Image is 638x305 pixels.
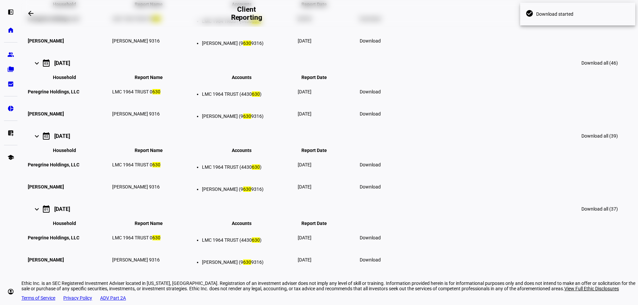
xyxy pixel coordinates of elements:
mark: 630 [152,235,160,240]
mat-expansion-panel-header: 03[DATE]Download all (46) [27,52,633,74]
a: group [4,48,17,61]
span: LMC 1964 TRUST 0 [112,235,160,240]
td: [DATE] [297,103,341,125]
mark: 630 [243,41,251,46]
span: Download [360,184,381,189]
div: [DATE] [54,133,70,139]
span: [PERSON_NAME] 9316 [112,111,160,117]
span: [PERSON_NAME] [28,38,64,44]
a: Download [356,253,385,266]
eth-mat-symbol: bid_landscape [7,81,14,87]
span: Accounts [232,148,262,153]
li: [PERSON_NAME] (9 9316) [202,259,296,265]
a: ADV Part 2A [100,295,126,301]
td: [DATE] [297,30,341,52]
span: [PERSON_NAME] [28,257,64,262]
mark: 630 [152,89,160,94]
mat-icon: calendar_today [42,59,50,67]
a: Privacy Policy [63,295,92,301]
li: LMC 1964 TRUST (4430 ) [202,237,296,243]
mark: 630 [252,237,260,243]
a: Download [356,107,385,121]
td: [DATE] [297,227,341,248]
span: Download [360,257,381,262]
a: home [4,23,17,37]
span: Peregrine Holdings, LLC [28,162,79,167]
span: Download [360,38,381,44]
span: Download [360,162,381,167]
eth-mat-symbol: account_circle [7,288,14,295]
span: Report Name [135,75,173,80]
mat-icon: keyboard_arrow_right [33,59,41,67]
div: 03 [44,62,48,65]
span: Peregrine Holdings, LLC [28,235,79,240]
mark: 630 [243,259,251,265]
eth-mat-symbol: left_panel_open [7,9,14,15]
td: [DATE] [297,154,341,175]
span: [PERSON_NAME] 9316 [112,257,160,262]
mark: 630 [152,162,160,167]
span: Download all (37) [581,206,618,212]
eth-mat-symbol: group [7,51,14,58]
mat-expansion-panel-header: 01[DATE]Download all (37) [27,198,633,220]
mat-expansion-panel-header: 02[DATE]Download all (39) [27,125,633,147]
mark: 630 [243,186,251,192]
td: [DATE] [297,249,341,271]
a: Download [356,158,385,171]
div: 02[DATE]Download all (39) [27,147,633,198]
span: [PERSON_NAME] [28,184,64,189]
span: Report Date [301,75,337,80]
mark: 630 [252,164,260,170]
span: [PERSON_NAME] 9316 [112,184,160,189]
eth-mat-symbol: list_alt_add [7,130,14,136]
span: Report Date [301,221,337,226]
div: 01[DATE]Download all (37) [27,220,633,271]
eth-mat-symbol: home [7,27,14,33]
td: [DATE] [297,176,341,198]
li: [PERSON_NAME] (9 9316) [202,41,296,46]
a: bid_landscape [4,77,17,91]
span: Household [53,148,86,153]
a: Download all (39) [577,128,622,144]
li: LMC 1964 TRUST (4430 ) [202,164,296,170]
eth-mat-symbol: pie_chart [7,105,14,112]
div: [DATE] [54,60,70,66]
span: LMC 1964 TRUST 0 [112,162,160,167]
mat-icon: calendar_today [42,132,50,140]
li: [PERSON_NAME] (9 9316) [202,113,296,119]
div: 01 [44,208,48,211]
a: Terms of Service [21,295,55,301]
mat-icon: keyboard_arrow_right [33,205,41,213]
a: pie_chart [4,102,17,115]
span: Report Name [135,221,173,226]
td: [DATE] [297,81,341,102]
a: folder_copy [4,63,17,76]
a: Download all (46) [577,55,622,71]
span: [PERSON_NAME] 9316 [112,38,160,44]
h2: Client Reporting [226,5,267,21]
eth-mat-symbol: school [7,154,14,161]
mat-icon: arrow_backwards [27,9,35,17]
span: Accounts [232,75,262,80]
a: Download [356,34,385,48]
span: Peregrine Holdings, LLC [28,89,79,94]
span: Download [360,111,381,117]
div: Ethic Inc. is an SEC Registered Investment Adviser located in [US_STATE], [GEOGRAPHIC_DATA]. Regi... [21,281,638,291]
span: Download [360,235,381,240]
mat-icon: keyboard_arrow_right [33,132,41,140]
div: [DATE] [54,206,70,212]
li: [PERSON_NAME] (9 9316) [202,186,296,192]
span: View Full Ethic Disclosures [564,286,619,291]
eth-mat-symbol: folder_copy [7,66,14,73]
mark: 630 [252,91,260,97]
div: 02 [44,135,48,138]
mat-icon: check_circle [525,9,534,17]
span: Report Name [135,148,173,153]
span: Household [53,75,86,80]
div: 03[DATE]Download all (46) [27,74,633,125]
span: Download started [536,11,626,17]
span: Report Date [301,148,337,153]
span: [PERSON_NAME] [28,111,64,117]
span: Download all (39) [581,133,618,139]
a: Download [356,231,385,244]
